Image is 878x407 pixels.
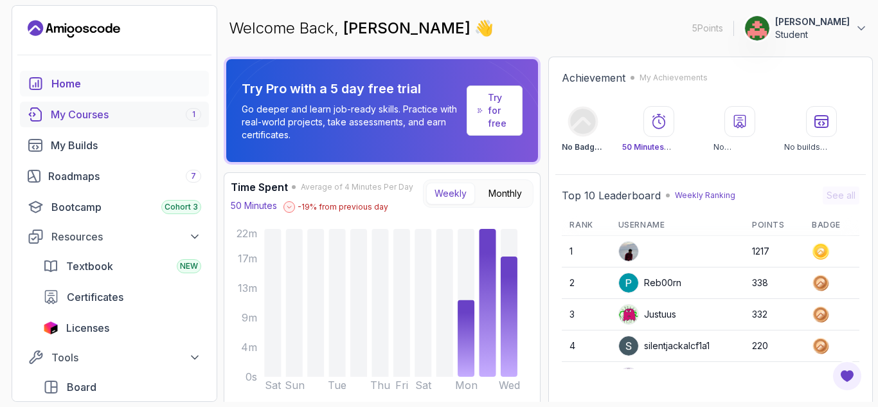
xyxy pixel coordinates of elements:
[713,142,766,152] p: No certificates
[237,227,257,240] tspan: 22m
[242,80,461,98] p: Try Pro with a 5 day free trial
[51,138,201,153] div: My Builds
[67,379,96,395] span: Board
[35,253,209,279] a: textbook
[467,86,523,136] a: Try for free
[562,188,661,203] h2: Top 10 Leaderboard
[246,370,257,383] tspan: 0s
[472,15,497,41] span: 👋
[622,142,695,152] p: Watched
[619,368,638,387] img: default monster avatar
[619,273,638,293] img: user profile image
[20,225,209,248] button: Resources
[20,102,209,127] a: courses
[229,18,494,39] p: Welcome Back,
[692,22,723,35] p: 5 Points
[562,142,604,152] p: No Badge :(
[744,15,868,41] button: user profile image[PERSON_NAME]Student
[285,379,305,392] tspan: Sun
[744,267,804,299] td: 338
[562,215,610,236] th: Rank
[48,168,201,184] div: Roadmaps
[744,236,804,267] td: 1217
[823,186,859,204] button: See all
[192,109,195,120] span: 1
[395,379,408,392] tspan: Fri
[640,73,708,83] p: My Achievements
[238,282,257,294] tspan: 13m
[618,273,681,293] div: Reb00rn
[51,199,201,215] div: Bootcamp
[775,28,850,41] p: Student
[298,202,388,212] p: -19 % from previous day
[231,199,277,212] p: 50 Minutes
[455,379,478,392] tspan: Mon
[67,289,123,305] span: Certificates
[242,103,461,141] p: Go deeper and learn job-ready skills. Practice with real-world projects, take assessments, and ea...
[51,229,201,244] div: Resources
[180,261,198,271] span: NEW
[242,311,257,324] tspan: 9m
[832,361,863,392] button: Open Feedback Button
[51,107,201,122] div: My Courses
[265,379,282,392] tspan: Sat
[51,350,201,365] div: Tools
[426,183,475,204] button: Weekly
[619,242,638,261] img: user profile image
[744,330,804,362] td: 220
[499,379,520,392] tspan: Wed
[66,320,109,336] span: Licenses
[744,362,804,393] td: 200
[745,16,769,41] img: user profile image
[20,163,209,189] a: roadmaps
[619,336,638,356] img: user profile image
[618,336,710,356] div: silentjackalcf1a1
[488,91,512,130] a: Try for free
[562,267,610,299] td: 2
[191,171,196,181] span: 7
[328,379,346,392] tspan: Tue
[35,315,209,341] a: licenses
[619,305,638,324] img: default monster avatar
[20,194,209,220] a: bootcamp
[562,70,625,86] h2: Achievement
[20,132,209,158] a: builds
[20,71,209,96] a: home
[744,299,804,330] td: 332
[775,15,850,28] p: [PERSON_NAME]
[611,215,744,236] th: Username
[622,142,671,152] span: 50 Minutes
[562,330,610,362] td: 4
[804,215,859,236] th: Badge
[66,258,113,274] span: Textbook
[562,236,610,267] td: 1
[35,374,209,400] a: board
[231,179,288,195] h3: Time Spent
[28,19,120,39] a: Landing page
[415,379,432,392] tspan: Sat
[562,299,610,330] td: 3
[51,76,201,91] div: Home
[480,183,530,204] button: Monthly
[744,215,804,236] th: Points
[35,284,209,310] a: certificates
[370,379,390,392] tspan: Thu
[238,252,257,265] tspan: 17m
[618,367,676,388] div: bajoax1
[241,341,257,354] tspan: 4m
[343,19,474,37] span: [PERSON_NAME]
[20,346,209,369] button: Tools
[43,321,58,334] img: jetbrains icon
[784,142,859,152] p: No builds completed
[562,362,610,393] td: 5
[301,182,413,192] span: Average of 4 Minutes Per Day
[675,190,735,201] p: Weekly Ranking
[165,202,198,212] span: Cohort 3
[618,304,676,325] div: Justuus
